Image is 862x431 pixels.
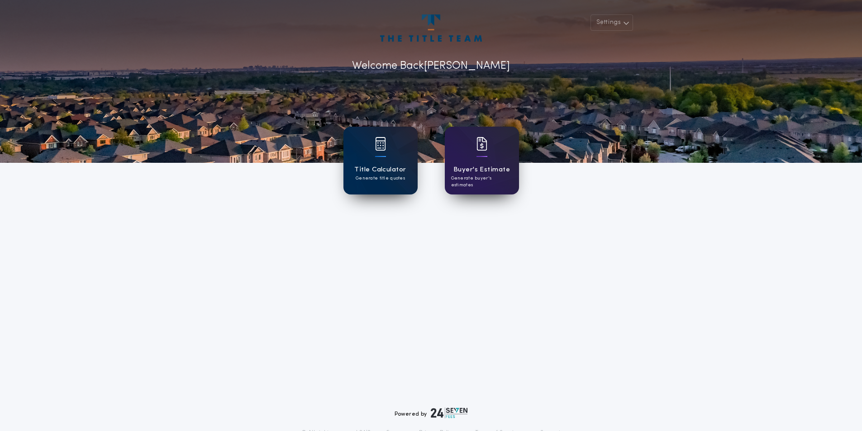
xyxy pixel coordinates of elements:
div: Powered by [395,407,468,418]
a: card iconBuyer's EstimateGenerate buyer's estimates [445,127,519,194]
img: logo [431,407,468,418]
p: Welcome Back [PERSON_NAME] [352,58,510,74]
img: account-logo [380,14,481,42]
p: Generate buyer's estimates [451,175,513,189]
button: Settings [591,14,633,31]
a: card iconTitle CalculatorGenerate title quotes [343,127,418,194]
h1: Title Calculator [354,165,406,175]
img: card icon [476,137,487,151]
p: Generate title quotes [356,175,405,182]
h1: Buyer's Estimate [453,165,510,175]
img: card icon [375,137,386,151]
